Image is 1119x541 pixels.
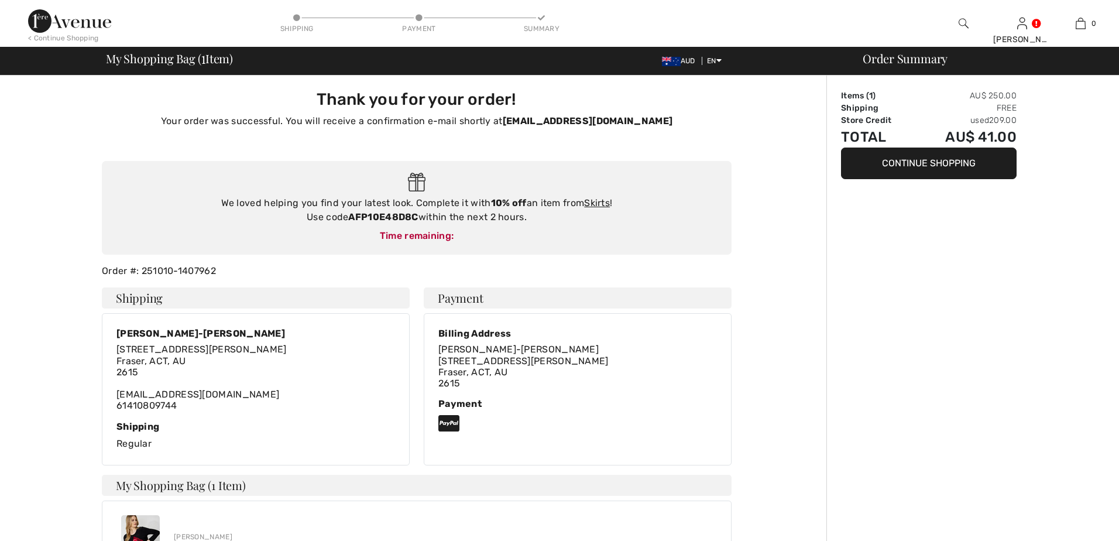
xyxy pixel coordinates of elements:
[109,114,725,128] p: Your order was successful. You will receive a confirmation e-mail shortly at
[102,287,410,309] h4: Shipping
[438,355,609,389] span: [STREET_ADDRESS][PERSON_NAME] Fraser, ACT, AU 2615
[841,102,914,114] td: Shipping
[279,23,314,34] div: Shipping
[201,50,205,65] span: 1
[438,328,609,339] div: Billing Address
[914,114,1017,126] td: used
[95,264,739,278] div: Order #: 251010-1407962
[114,229,720,243] div: Time remaining:
[841,126,914,148] td: Total
[1017,16,1027,30] img: My Info
[869,91,873,101] span: 1
[707,57,722,65] span: EN
[993,33,1051,46] div: [PERSON_NAME]
[503,115,672,126] strong: [EMAIL_ADDRESS][DOMAIN_NAME]
[401,23,437,34] div: Payment
[408,173,426,192] img: Gift.svg
[438,344,599,355] span: [PERSON_NAME]-[PERSON_NAME]
[662,57,681,66] img: Australian Dollar
[116,421,395,451] div: Regular
[841,90,914,102] td: Items ( )
[1017,18,1027,29] a: Sign In
[116,421,395,432] div: Shipping
[438,398,717,409] div: Payment
[102,475,732,496] h4: My Shopping Bag (1 Item)
[28,9,111,33] img: 1ère Avenue
[424,287,732,309] h4: Payment
[1076,16,1086,30] img: My Bag
[1052,16,1109,30] a: 0
[116,344,287,411] div: [EMAIL_ADDRESS][DOMAIN_NAME] 61410809744
[662,57,700,65] span: AUD
[491,197,527,208] strong: 10% off
[989,115,1017,125] span: 209.00
[114,196,720,224] div: We loved helping you find your latest look. Complete it with an item from ! Use code within the n...
[914,90,1017,102] td: AU$ 250.00
[959,16,969,30] img: search the website
[348,211,418,222] strong: AFP10E48D8C
[914,102,1017,114] td: Free
[116,344,287,377] span: [STREET_ADDRESS][PERSON_NAME] Fraser, ACT, AU 2615
[584,197,610,208] a: Skirts
[116,328,287,339] div: [PERSON_NAME]-[PERSON_NAME]
[109,90,725,109] h3: Thank you for your order!
[106,53,233,64] span: My Shopping Bag ( Item)
[914,126,1017,148] td: AU$ 41.00
[1091,18,1096,29] span: 0
[841,114,914,126] td: Store Credit
[849,53,1112,64] div: Order Summary
[524,23,559,34] div: Summary
[841,148,1017,179] button: Continue Shopping
[28,33,99,43] div: < Continue Shopping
